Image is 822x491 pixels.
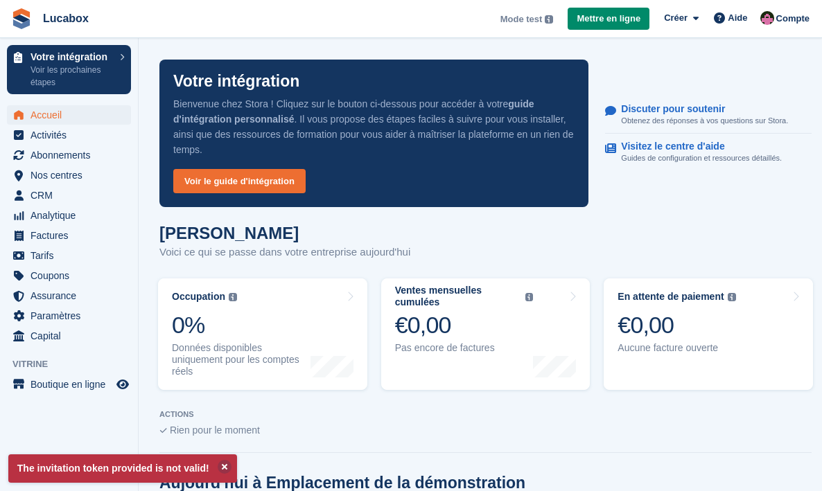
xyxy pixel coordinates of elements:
p: Voici ce qui se passe dans votre entreprise aujourd'hui [159,244,410,260]
span: Boutique en ligne [30,375,114,394]
div: Pas encore de factures [395,342,534,354]
a: Boutique d'aperçu [114,376,131,393]
a: menu [7,186,131,205]
a: Occupation 0% Données disponibles uniquement pour les comptes réels [158,278,367,390]
img: Laurent Lucas [760,11,774,25]
span: Compte [776,12,810,26]
a: En attente de paiement €0,00 Aucune facture ouverte [604,278,813,390]
div: Occupation [172,291,225,303]
a: menu [7,206,131,225]
span: Vitrine [12,357,138,371]
div: Ventes mensuelles cumulées [395,285,522,308]
a: menu [7,145,131,165]
p: Bienvenue chez Stora ! Cliquez sur le bouton ci-dessous pour accéder à votre . Il vous propose de... [173,96,575,157]
span: CRM [30,186,114,205]
span: Coupons [30,266,114,285]
a: menu [7,326,131,346]
div: Aucune facture ouverte [618,342,735,354]
a: Ventes mensuelles cumulées €0,00 Pas encore de factures [381,278,591,390]
a: Discuter pour soutenir Obtenez des réponses à vos questions sur Stora. [605,96,812,134]
span: Rien pour le moment [170,425,260,436]
h1: [PERSON_NAME] [159,224,410,242]
p: Visitez le centre d'aide [621,141,771,152]
div: En attente de paiement [618,291,724,303]
p: Voir les prochaines étapes [30,64,113,89]
a: menu [7,166,131,185]
span: Mode test [500,12,543,26]
a: menu [7,266,131,285]
a: menu [7,286,131,305]
img: blank_slate_check_icon-ba018cac091ee9be17c0a81a6c232d5eb81de652e7a59be601be346b1b6ddf79.svg [159,428,167,434]
a: menu [7,375,131,394]
span: Activités [30,125,114,145]
img: stora-icon-8386f47178a22dfd0bd8f6a31ec36ba5ce8667c1dd55bd0f319d3a0aa187defe.svg [11,8,32,29]
a: Mettre en ligne [568,8,649,30]
span: Accueil [30,105,114,125]
img: icon-info-grey-7440780725fd019a000dd9b08b2336e03edf1995a4989e88bcd33f0948082b44.svg [728,293,736,301]
span: Assurance [30,286,114,305]
img: icon-info-grey-7440780725fd019a000dd9b08b2336e03edf1995a4989e88bcd33f0948082b44.svg [545,15,553,24]
p: Guides de configuration et ressources détaillés. [621,152,782,164]
a: Voir le guide d'intégration [173,169,306,193]
span: Factures [30,226,114,245]
span: Créer [664,11,688,25]
span: Tarifs [30,246,114,265]
p: Votre intégration [173,73,299,89]
p: Discuter pour soutenir [621,103,777,115]
p: Votre intégration [30,52,113,62]
span: Capital [30,326,114,346]
span: Paramètres [30,306,114,325]
a: menu [7,105,131,125]
div: €0,00 [618,311,735,339]
img: icon-info-grey-7440780725fd019a000dd9b08b2336e03edf1995a4989e88bcd33f0948082b44.svg [229,293,237,301]
span: Aide [728,11,747,25]
a: menu [7,226,131,245]
p: ACTIONS [159,410,812,419]
p: The invitation token provided is not valid! [8,454,237,483]
span: Abonnements [30,145,114,165]
span: Nos centres [30,166,114,185]
a: menu [7,125,131,145]
img: icon-info-grey-7440780725fd019a000dd9b08b2336e03edf1995a4989e88bcd33f0948082b44.svg [525,293,533,301]
div: Données disponibles uniquement pour les comptes réels [172,342,311,377]
p: Obtenez des réponses à vos questions sur Stora. [621,115,788,127]
span: Mettre en ligne [577,12,640,26]
a: Lucabox [37,7,94,30]
div: €0,00 [395,311,534,339]
strong: guide d'intégration personnalisé [173,98,534,125]
a: Votre intégration Voir les prochaines étapes [7,45,131,94]
div: 0% [172,311,311,339]
a: menu [7,246,131,265]
span: Analytique [30,206,114,225]
a: Visitez le centre d'aide Guides de configuration et ressources détaillés. [605,134,812,171]
a: menu [7,306,131,325]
